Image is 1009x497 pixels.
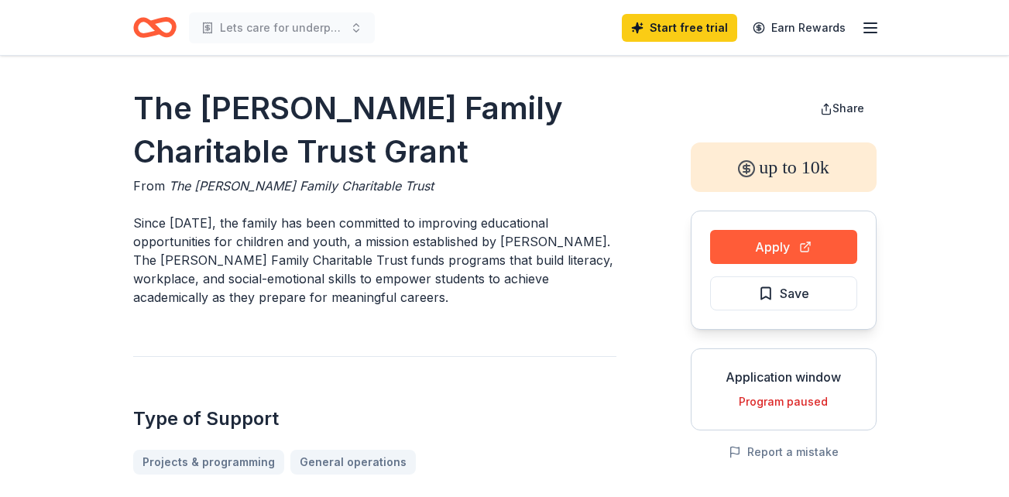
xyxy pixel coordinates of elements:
div: up to 10k [691,142,877,192]
a: General operations [290,450,416,475]
div: Application window [704,368,863,386]
a: Start free trial [622,14,737,42]
a: Projects & programming [133,450,284,475]
div: Program paused [704,392,863,411]
div: From [133,177,616,195]
button: Save [710,276,857,310]
span: Share [832,101,864,115]
span: The [PERSON_NAME] Family Charitable Trust [169,178,434,194]
a: Earn Rewards [743,14,855,42]
button: Lets care for underprivileged children [189,12,375,43]
h2: Type of Support [133,406,616,431]
button: Share [808,93,877,124]
a: Home [133,9,177,46]
button: Apply [710,230,857,264]
p: Since [DATE], the family has been committed to improving educational opportunities for children a... [133,214,616,307]
button: Report a mistake [729,443,839,461]
span: Save [780,283,809,303]
span: Lets care for underprivileged children [220,19,344,37]
h1: The [PERSON_NAME] Family Charitable Trust Grant [133,87,616,173]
